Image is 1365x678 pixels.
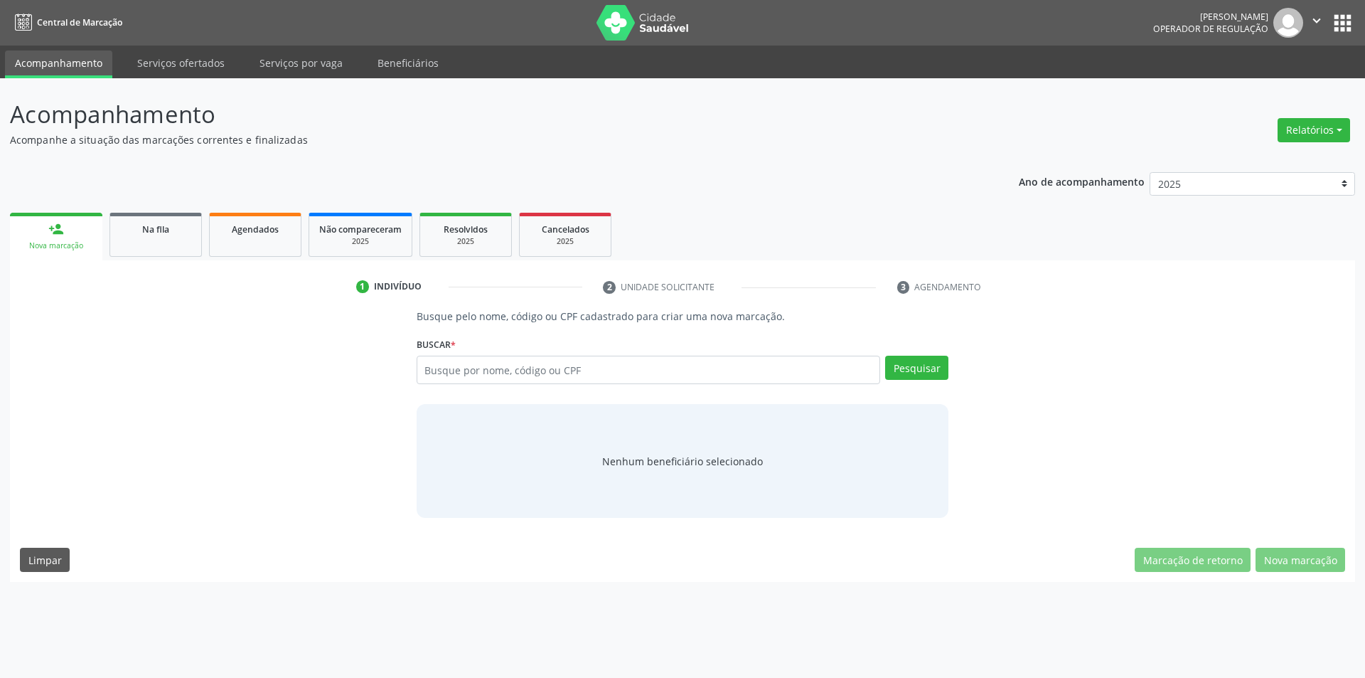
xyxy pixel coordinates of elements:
[1278,118,1350,142] button: Relatórios
[430,236,501,247] div: 2025
[530,236,601,247] div: 2025
[319,236,402,247] div: 2025
[1330,11,1355,36] button: apps
[20,548,70,572] button: Limpar
[1273,8,1303,38] img: img
[1309,13,1324,28] i: 
[48,221,64,237] div: person_add
[1153,11,1268,23] div: [PERSON_NAME]
[1153,23,1268,35] span: Operador de regulação
[250,51,353,75] a: Serviços por vaga
[5,51,112,78] a: Acompanhamento
[37,16,122,28] span: Central de Marcação
[232,223,279,235] span: Agendados
[1256,548,1345,572] button: Nova marcação
[356,280,369,293] div: 1
[1135,548,1251,572] button: Marcação de retorno
[319,223,402,235] span: Não compareceram
[142,223,169,235] span: Na fila
[368,51,449,75] a: Beneficiários
[20,240,92,251] div: Nova marcação
[417,334,456,356] label: Buscar
[127,51,235,75] a: Serviços ofertados
[417,309,949,324] p: Busque pelo nome, código ou CPF cadastrado para criar uma nova marcação.
[417,356,881,384] input: Busque por nome, código ou CPF
[10,132,951,147] p: Acompanhe a situação das marcações correntes e finalizadas
[885,356,948,380] button: Pesquisar
[1303,8,1330,38] button: 
[542,223,589,235] span: Cancelados
[10,11,122,34] a: Central de Marcação
[1019,172,1145,190] p: Ano de acompanhamento
[374,280,422,293] div: Indivíduo
[444,223,488,235] span: Resolvidos
[10,97,951,132] p: Acompanhamento
[602,454,763,469] span: Nenhum beneficiário selecionado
